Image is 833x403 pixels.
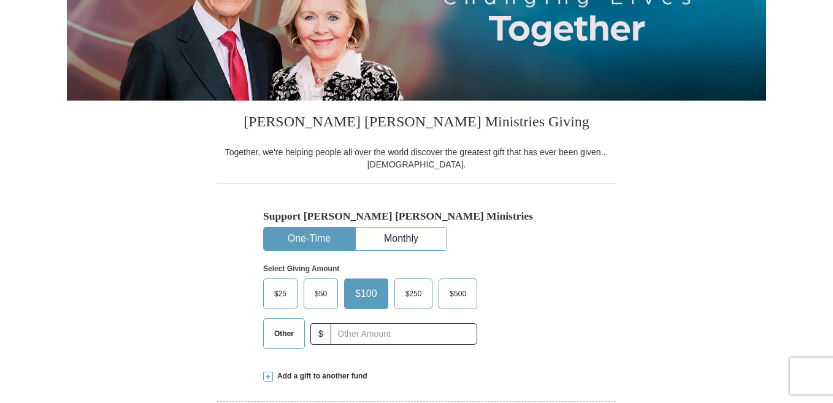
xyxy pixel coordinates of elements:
[399,285,428,303] span: $250
[349,285,383,303] span: $100
[268,324,300,343] span: Other
[443,285,472,303] span: $500
[217,101,616,146] h3: [PERSON_NAME] [PERSON_NAME] Ministries Giving
[309,285,333,303] span: $50
[356,228,447,250] button: Monthly
[263,264,339,273] strong: Select Giving Amount
[273,371,367,382] span: Add a gift to another fund
[268,285,293,303] span: $25
[264,228,355,250] button: One-Time
[217,146,616,171] div: Together, we're helping people all over the world discover the greatest gift that has ever been g...
[263,210,570,223] h5: Support [PERSON_NAME] [PERSON_NAME] Ministries
[331,323,477,345] input: Other Amount
[310,323,331,345] span: $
